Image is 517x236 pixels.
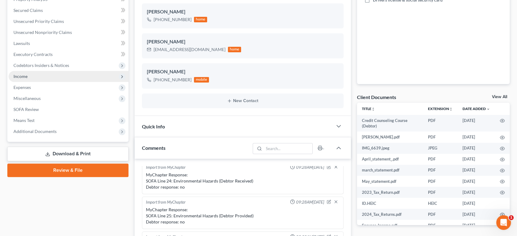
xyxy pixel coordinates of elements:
td: PDF [423,187,458,198]
i: unfold_more [449,107,453,111]
a: Unsecured Priority Claims [9,16,128,27]
span: Means Test [13,118,35,123]
a: Lawsuits [9,38,128,49]
div: [PERSON_NAME] [147,38,339,46]
div: Client Documents [357,94,396,100]
td: [PERSON_NAME].pdf [357,131,423,142]
td: PDF [423,115,458,132]
button: New Contact [147,98,339,103]
td: [DATE] [458,165,495,176]
iframe: Intercom live chat [496,215,511,230]
td: PDF [423,154,458,165]
div: [PHONE_NUMBER] [154,17,192,23]
td: 2023_Tax_Return.pdf [357,187,423,198]
td: [DATE] [458,176,495,187]
span: SOFA Review [13,107,39,112]
td: [DATE] [458,198,495,209]
td: 2024_Tax_Returns.pdf [357,209,423,220]
span: Unsecured Nonpriority Claims [13,30,72,35]
div: home [228,47,241,52]
td: HEIC [423,198,458,209]
td: PDF [423,131,458,142]
td: PDF [423,165,458,176]
a: Download & Print [7,147,128,161]
td: [DATE] [458,115,495,132]
div: Import from MyChapter [146,164,186,171]
a: Executory Contracts [9,49,128,60]
div: [PERSON_NAME] [147,8,339,16]
td: April_statement_.pdf [357,154,423,165]
span: Quick Info [142,124,165,129]
a: Date Added expand_more [463,106,490,111]
td: PDF [423,220,458,231]
span: Unsecured Priority Claims [13,19,64,24]
td: PDF [423,176,458,187]
span: 09:28AM[DATE] [296,164,324,170]
a: Review & File [7,164,128,177]
span: Secured Claims [13,8,43,13]
a: View All [492,95,507,99]
td: ID.HEIC [357,198,423,209]
td: Credit Counseling Course (Debtor) [357,115,423,132]
td: [DATE] [458,154,495,165]
td: PDF [423,209,458,220]
div: [PHONE_NUMBER] [154,77,192,83]
span: 1 [509,215,514,220]
td: [DATE] [458,209,495,220]
div: MyChapter Response: SOFA Line 24: Environmental Hazards (Debtor Received) Debtor response: no [146,172,340,190]
div: home [194,17,207,22]
div: Import from MyChapter [146,199,186,205]
div: [PERSON_NAME] [147,68,339,76]
span: Expenses [13,85,31,90]
td: JPEG [423,143,458,154]
a: Secured Claims [9,5,128,16]
span: Executory Contracts [13,52,53,57]
span: Comments [142,145,166,151]
span: Income [13,74,28,79]
a: Titleunfold_more [362,106,375,111]
span: Lawsuits [13,41,30,46]
div: MyChapter Response: SOFA Line 25: Environmental Hazards (Debtor Provided) Debtor response: no [146,207,340,225]
span: Miscellaneous [13,96,41,101]
td: May_statement.pdf [357,176,423,187]
input: Search... [264,143,312,154]
td: march_statement.pdf [357,165,423,176]
td: Spouses_Income.pdf [357,220,423,231]
a: Unsecured Nonpriority Claims [9,27,128,38]
td: [DATE] [458,220,495,231]
td: [DATE] [458,187,495,198]
i: expand_more [486,107,490,111]
span: 09:28AM[DATE] [296,199,324,205]
span: Additional Documents [13,129,57,134]
td: [DATE] [458,143,495,154]
a: SOFA Review [9,104,128,115]
td: IMG_6639.jpeg [357,143,423,154]
td: [DATE] [458,131,495,142]
a: Extensionunfold_more [428,106,453,111]
i: unfold_more [371,107,375,111]
div: mobile [194,77,209,83]
div: [EMAIL_ADDRESS][DOMAIN_NAME] [154,46,225,53]
span: Codebtors Insiders & Notices [13,63,69,68]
